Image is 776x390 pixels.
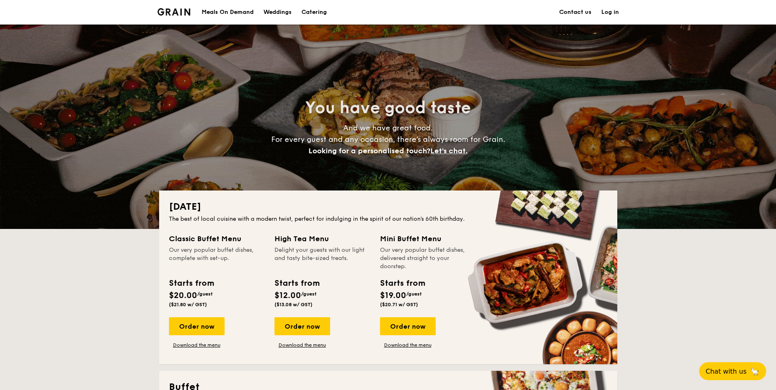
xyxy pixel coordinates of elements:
div: Starts from [380,277,425,289]
div: Our very popular buffet dishes, complete with set-up. [169,246,265,271]
div: Order now [169,317,225,335]
span: You have good taste [305,98,471,118]
span: Looking for a personalised touch? [308,146,430,155]
a: Download the menu [274,342,330,348]
button: Chat with us🦙 [699,362,766,380]
span: ($20.71 w/ GST) [380,302,418,307]
span: /guest [197,291,213,297]
span: $20.00 [169,291,197,300]
span: And we have great food. For every guest and any occasion, there’s always room for Grain. [271,123,505,155]
a: Logotype [157,8,191,16]
span: ($13.08 w/ GST) [274,302,313,307]
div: Delight your guests with our light and tasty bite-sized treats. [274,246,370,271]
div: Starts from [169,277,214,289]
span: /guest [406,291,422,297]
a: Download the menu [380,342,436,348]
span: $19.00 [380,291,406,300]
span: /guest [301,291,317,297]
div: Order now [274,317,330,335]
span: 🦙 [750,367,760,376]
img: Grain [157,8,191,16]
div: Our very popular buffet dishes, delivered straight to your doorstep. [380,246,476,271]
a: Download the menu [169,342,225,348]
div: Order now [380,317,436,335]
h2: [DATE] [169,200,607,213]
span: Let's chat. [430,146,468,155]
div: High Tea Menu [274,233,370,244]
div: The best of local cuisine with a modern twist, perfect for indulging in the spirit of our nation’... [169,215,607,223]
div: Starts from [274,277,319,289]
div: Classic Buffet Menu [169,233,265,244]
span: Chat with us [706,368,747,375]
div: Mini Buffet Menu [380,233,476,244]
span: ($21.80 w/ GST) [169,302,207,307]
span: $12.00 [274,291,301,300]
